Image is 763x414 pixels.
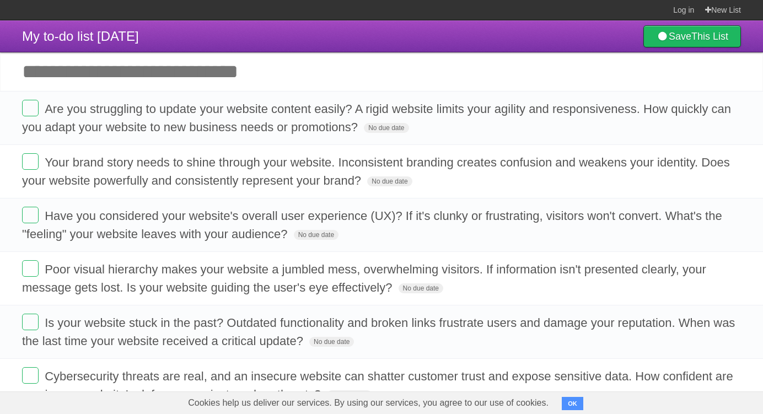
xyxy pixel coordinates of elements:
[177,392,560,414] span: Cookies help us deliver our services. By using our services, you agree to our use of cookies.
[562,397,583,410] button: OK
[22,209,722,241] span: Have you considered your website's overall user experience (UX)? If it's clunky or frustrating, v...
[309,337,354,347] span: No due date
[691,31,728,42] b: This List
[22,153,39,170] label: Done
[399,283,443,293] span: No due date
[22,314,39,330] label: Done
[22,262,706,294] span: Poor visual hierarchy makes your website a jumbled mess, overwhelming visitors. If information is...
[643,25,741,47] a: SaveThis List
[22,29,139,44] span: My to-do list [DATE]
[22,155,730,187] span: Your brand story needs to shine through your website. Inconsistent branding creates confusion and...
[22,367,39,384] label: Done
[22,207,39,223] label: Done
[367,176,412,186] span: No due date
[22,100,39,116] label: Done
[22,260,39,277] label: Done
[22,369,733,401] span: Cybersecurity threats are real, and an insecure website can shatter customer trust and expose sen...
[327,390,372,400] span: No due date
[294,230,338,240] span: No due date
[22,102,731,134] span: Are you struggling to update your website content easily? A rigid website limits your agility and...
[22,316,735,348] span: Is your website stuck in the past? Outdated functionality and broken links frustrate users and da...
[364,123,409,133] span: No due date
